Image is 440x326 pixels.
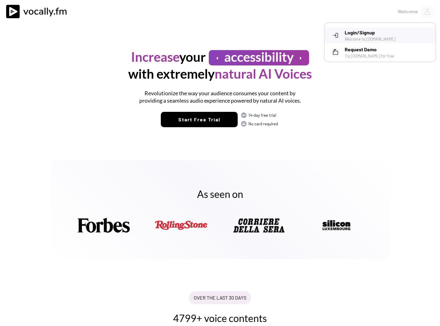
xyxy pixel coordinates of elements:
img: Profile%20Placeholder.png [421,5,434,18]
h1: with extremely [128,65,312,82]
img: rolling.png [155,214,207,236]
div: No card required [248,121,279,127]
button: markunread_mailbox [332,49,339,55]
h2: As seen on [71,188,369,201]
img: FREE.svg [241,112,247,118]
img: Forbes.png [77,214,130,236]
button: Start Free Trial [161,112,238,127]
h2: 4799+ voice contents [97,312,343,325]
button: login [332,32,339,38]
img: vocally%20logo.svg [6,5,71,18]
div: Try [DOMAIN_NAME] for free [345,53,431,59]
h3: Login/Signup [345,29,431,36]
h3: Request Demo [345,46,431,53]
img: Corriere-della-Sera-LOGO-FAT-2.webp [233,214,285,236]
h1: Revolutionize the way your audience consumes your content by providing a seamless audio experienc... [136,90,305,104]
div: 14-day free trial [248,112,279,118]
font: Increase [131,49,179,65]
img: CARD.svg [241,121,247,127]
img: silicon_logo_MINIMUMsize_web.png [310,214,363,236]
font: natural AI Voices [215,66,312,81]
div: OVER THE LAST 30 DAYS [194,294,246,301]
h1: accessibility [224,49,294,65]
button: arrow_right [297,54,304,62]
div: Welcome to [DOMAIN_NAME] [345,36,431,42]
h1: your [131,49,206,65]
div: Welcome [398,8,418,15]
button: arrow_left [213,54,221,62]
